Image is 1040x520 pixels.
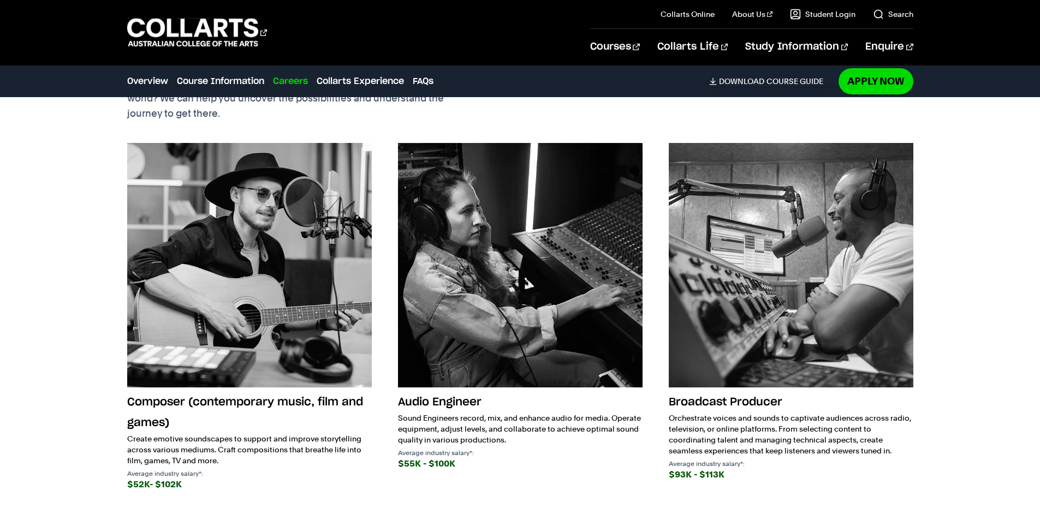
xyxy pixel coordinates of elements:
[127,392,372,433] h3: Composer (contemporary music, film and games)
[273,75,308,88] a: Careers
[398,456,643,471] div: $55K - $100K
[127,477,372,492] div: $52K- $102K
[127,470,372,477] p: Average industry salary*:
[590,29,640,65] a: Courses
[398,413,643,445] p: Sound Engineers record, mix, and enhance audio for media. Operate equipment, adjust levels, and c...
[127,75,526,121] p: You know what you love to do, but how does that translate to a job in the real world? We can help...
[661,9,715,20] a: Collarts Online
[669,413,913,456] p: Orchestrate voices and sounds to captivate audiences across radio, television, or online platform...
[127,75,168,88] a: Overview
[413,75,433,88] a: FAQs
[669,461,913,467] p: Average industry salary*:
[745,29,848,65] a: Study Information
[865,29,913,65] a: Enquire
[398,392,643,413] h3: Audio Engineer
[177,75,264,88] a: Course Information
[732,9,772,20] a: About Us
[657,29,728,65] a: Collarts Life
[398,450,643,456] p: Average industry salary*:
[790,9,855,20] a: Student Login
[127,17,267,48] div: Go to homepage
[873,9,913,20] a: Search
[669,392,913,413] h3: Broadcast Producer
[709,76,832,86] a: DownloadCourse Guide
[719,76,764,86] span: Download
[839,68,913,94] a: Apply Now
[669,467,913,482] div: $93K - $113K
[317,75,404,88] a: Collarts Experience
[127,433,372,466] p: Create emotive soundscapes to support and improve storytelling across various mediums. Craft comp...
